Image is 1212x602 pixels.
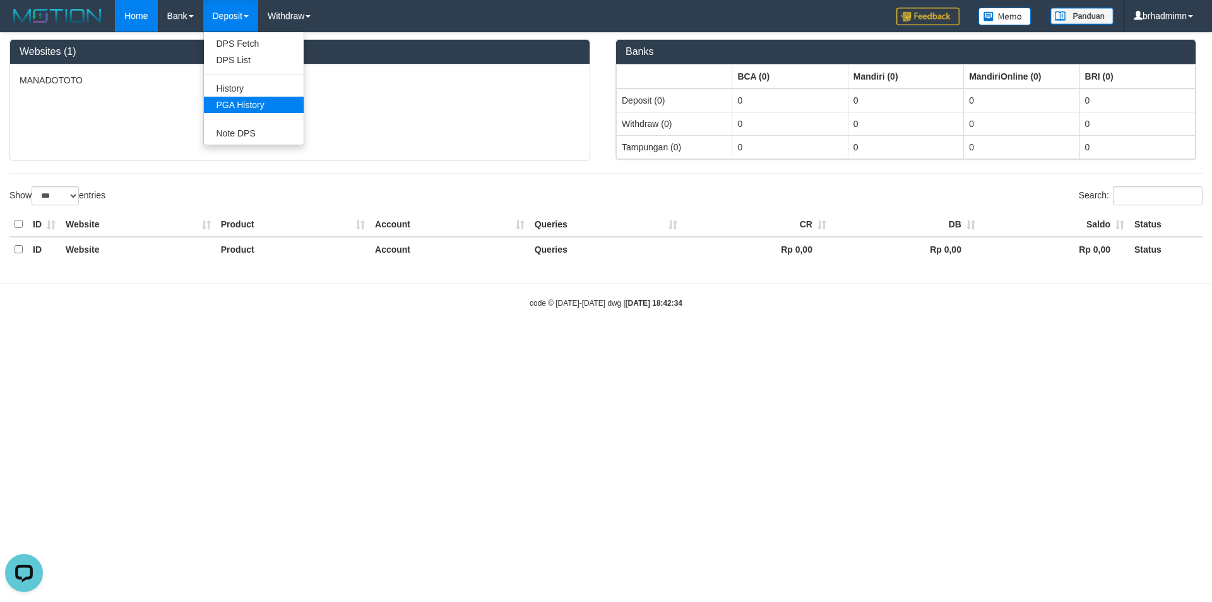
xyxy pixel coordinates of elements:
td: Withdraw (0) [617,112,732,135]
th: Group: activate to sort column ascending [964,64,1079,88]
td: 0 [732,112,848,135]
img: Button%20Memo.svg [978,8,1031,25]
td: 0 [1079,112,1195,135]
th: Rp 0,00 [682,237,831,262]
a: History [204,80,304,97]
th: Account [370,237,530,262]
th: Status [1129,212,1203,237]
th: Saldo [980,212,1129,237]
img: Feedback.jpg [896,8,959,25]
th: Group: activate to sort column ascending [617,64,732,88]
input: Search: [1113,186,1203,205]
td: Tampungan (0) [617,135,732,159]
img: MOTION_logo.png [9,6,105,25]
strong: [DATE] 18:42:34 [626,299,682,308]
th: Rp 0,00 [980,237,1129,262]
th: ID [28,237,61,262]
td: 0 [732,88,848,112]
button: Open LiveChat chat widget [5,5,43,43]
th: Queries [530,212,682,237]
td: Deposit (0) [617,88,732,112]
th: Product [216,212,370,237]
a: DPS Fetch [204,35,304,52]
th: Website [61,212,216,237]
th: CR [682,212,831,237]
th: Group: activate to sort column ascending [1079,64,1195,88]
td: 0 [964,135,1079,159]
img: panduan.png [1050,8,1114,25]
th: Website [61,237,216,262]
td: 0 [964,88,1079,112]
td: 0 [1079,88,1195,112]
th: DB [831,212,980,237]
a: DPS List [204,52,304,68]
th: Queries [530,237,682,262]
th: Account [370,212,530,237]
select: Showentries [32,186,79,205]
th: Group: activate to sort column ascending [848,64,963,88]
td: 0 [964,112,1079,135]
label: Show entries [9,186,105,205]
td: 0 [848,135,963,159]
td: 0 [732,135,848,159]
small: code © [DATE]-[DATE] dwg | [530,299,682,308]
h3: Websites (1) [20,46,580,57]
td: 0 [1079,135,1195,159]
th: ID [28,212,61,237]
a: Note DPS [204,125,304,141]
th: Rp 0,00 [831,237,980,262]
td: 0 [848,112,963,135]
th: Group: activate to sort column ascending [732,64,848,88]
a: PGA History [204,97,304,113]
th: Status [1129,237,1203,262]
th: Product [216,237,370,262]
p: MANADOTOTO [20,74,580,87]
td: 0 [848,88,963,112]
label: Search: [1079,186,1203,205]
h3: Banks [626,46,1186,57]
